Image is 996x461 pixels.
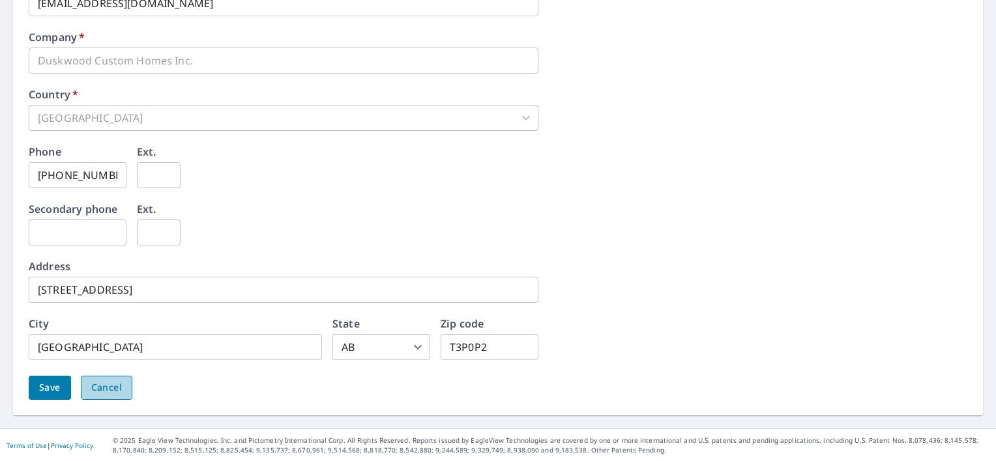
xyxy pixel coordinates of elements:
p: © 2025 Eagle View Technologies, Inc. and Pictometry International Corp. All Rights Reserved. Repo... [113,436,989,455]
p: | [7,441,93,449]
label: Ext. [137,147,156,157]
label: Address [29,261,70,272]
label: Phone [29,147,61,157]
a: Privacy Policy [51,441,93,450]
div: AB [332,334,430,360]
span: Save [39,380,61,396]
a: Terms of Use [7,441,47,450]
label: Company [29,32,85,42]
label: City [29,318,50,329]
label: Country [29,89,78,100]
button: Cancel [81,376,132,400]
label: State [332,318,360,329]
label: Zip code [441,318,484,329]
div: [GEOGRAPHIC_DATA] [29,105,538,131]
span: Cancel [91,380,122,396]
label: Ext. [137,204,156,214]
button: Save [29,376,71,400]
label: Secondary phone [29,204,117,214]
